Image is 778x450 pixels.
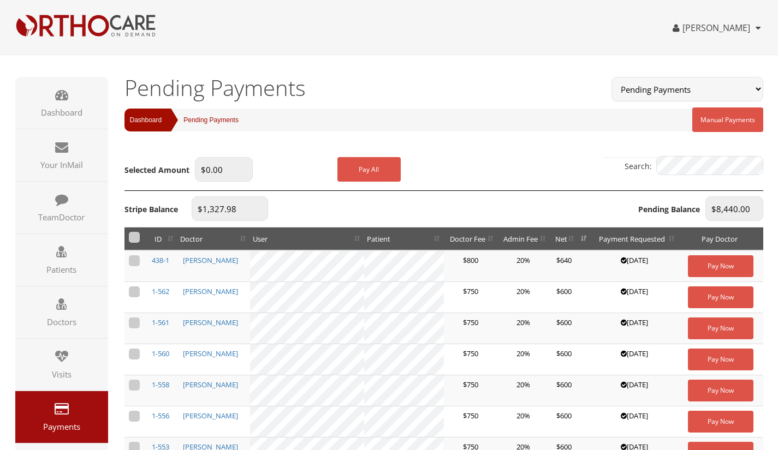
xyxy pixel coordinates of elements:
[337,157,401,182] button: Pay All
[183,255,238,265] a: [PERSON_NAME]
[15,234,108,286] a: Patients
[21,421,103,432] span: Payments
[688,286,753,308] button: Pay Now
[21,369,103,380] span: Visits
[21,316,103,327] span: Doctors
[688,255,753,277] button: Pay Now
[21,107,103,118] span: Dashboard
[550,406,578,437] td: $600
[688,349,753,370] button: Pay Now
[444,344,497,375] td: $750
[591,406,679,437] td: [DATE]
[364,227,444,251] th: Patient: activate to sort column ascending
[673,22,750,34] a: [PERSON_NAME]
[550,313,578,344] td: $600
[591,313,679,344] td: [DATE]
[124,109,162,131] a: Dashboard
[144,227,177,251] th: ID: activate to sort column ascending
[444,250,497,282] td: $800
[21,159,103,170] span: Your InMail
[183,380,238,389] a: [PERSON_NAME]
[250,227,364,251] th: User: activate to sort column ascending
[497,313,550,344] td: 20%
[124,77,596,99] h1: Pending Payments
[152,411,169,421] a: 1-556
[152,255,169,265] a: 438-1
[550,344,578,375] td: $600
[124,204,178,215] label: Stripe Balance
[183,411,238,421] a: [PERSON_NAME]
[591,227,679,251] th: Payment Requested: activate to sort column ascending
[15,339,108,391] a: Visits
[15,129,108,181] a: Your InMail
[444,406,497,437] td: $750
[688,411,753,433] button: Pay Now
[444,375,497,406] td: $750
[591,375,679,406] td: [DATE]
[688,317,753,339] button: Pay Now
[591,250,679,282] td: [DATE]
[444,313,497,344] td: $750
[152,380,169,389] a: 1-558
[497,282,550,313] td: 20%
[591,282,679,313] td: [DATE]
[15,286,108,338] a: Doctors
[550,250,578,282] td: $640
[15,182,108,233] a: TeamDoctor
[591,344,679,375] td: [DATE]
[550,227,578,251] th: Net: activate to sort column ascending
[550,375,578,406] td: $600
[15,14,156,38] img: OrthoCareOnDemand Logo
[688,380,753,401] button: Pay Now
[444,227,497,251] th: Doctor Fee: activate to sort column ascending
[497,250,550,282] td: 20%
[497,375,550,406] td: 20%
[550,282,578,313] td: $600
[15,77,108,129] a: Dashboard
[183,286,238,296] a: [PERSON_NAME]
[497,227,550,251] th: Admin Fee: activate to sort column ascending
[679,227,763,251] th: Pay Doctor
[625,156,763,178] label: Search:
[15,391,108,443] a: Payments
[183,317,238,327] a: [PERSON_NAME]
[444,282,497,313] td: $750
[21,212,103,223] span: TeamDoctor
[497,344,550,375] td: 20%
[162,109,239,131] li: Pending Payments
[152,317,169,327] a: 1-561
[497,406,550,437] td: 20%
[152,349,169,358] a: 1-560
[638,204,700,215] label: Pending Balance
[183,349,238,358] a: [PERSON_NAME]
[21,264,103,275] span: Patients
[152,286,169,296] a: 1-562
[177,227,250,251] th: Doctor: activate to sort column ascending
[656,156,763,175] input: Search:
[692,107,763,132] a: Manual Payments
